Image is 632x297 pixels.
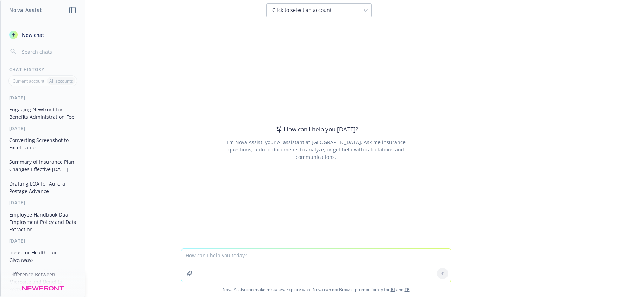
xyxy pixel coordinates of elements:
[274,125,358,134] div: How can I help you [DATE]?
[6,178,79,197] button: Drafting LOA for Aurora Postage Advance
[6,134,79,153] button: Converting Screenshot to Excel Table
[9,6,42,14] h1: Nova Assist
[405,286,410,292] a: TR
[6,247,79,266] button: Ideas for Health Fair Giveaways
[20,47,76,57] input: Search chats
[6,104,79,123] button: Engaging Newfront for Benefits Administration Fee
[1,238,85,244] div: [DATE]
[391,286,395,292] a: BI
[1,200,85,206] div: [DATE]
[6,156,79,175] button: Summary of Insurance Plan Changes Effective [DATE]
[20,31,44,39] span: New chat
[3,282,629,297] span: Nova Assist can make mistakes. Explore what Nova can do: Browse prompt library for and
[217,138,415,161] div: I'm Nova Assist, your AI assistant at [GEOGRAPHIC_DATA]. Ask me insurance questions, upload docum...
[6,28,79,41] button: New chat
[6,269,79,295] button: Difference Between Microsite and Benefits Portal
[272,7,332,14] span: Click to select an account
[1,125,85,131] div: [DATE]
[6,209,79,235] button: Employee Handbook Dual Employment Policy and Data Extraction
[266,3,372,17] button: Click to select an account
[13,78,44,84] p: Current account
[49,78,73,84] p: All accounts
[1,66,85,72] div: Chat History
[1,95,85,101] div: [DATE]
